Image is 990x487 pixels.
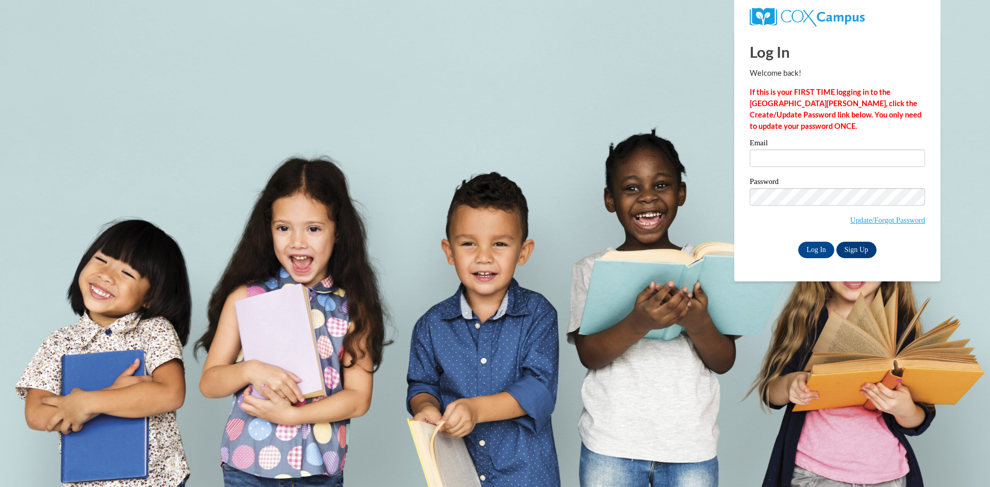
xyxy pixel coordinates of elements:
[750,178,925,188] label: Password
[850,216,925,224] a: Update/Forgot Password
[750,139,925,149] label: Email
[836,242,877,258] a: Sign Up
[750,88,921,130] strong: If this is your FIRST TIME logging in to the [GEOGRAPHIC_DATA][PERSON_NAME], click the Create/Upd...
[798,242,834,258] input: Log In
[750,8,865,26] img: COX Campus
[750,12,865,21] a: COX Campus
[750,68,925,79] p: Welcome back!
[750,41,925,62] h1: Log In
